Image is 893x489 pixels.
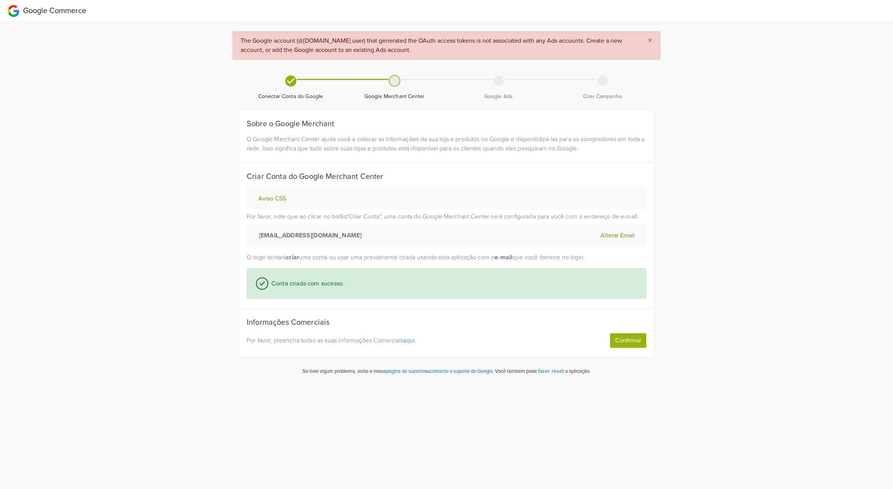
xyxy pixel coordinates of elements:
[450,93,547,100] span: Google Ads
[430,368,493,374] a: contacte o suporte do Google
[598,230,637,240] button: Alterar Email
[247,336,543,345] p: Por favor, preencha todas as suas Informações Comerciais
[386,368,425,374] a: página de suporte
[256,231,361,240] strong: [EMAIL_ADDRESS][DOMAIN_NAME]
[610,333,646,348] button: Confirmar
[303,368,494,376] p: Se tiver algum problema, visite a nossa ou .
[242,93,339,100] span: Conectar Conta do Google
[247,119,646,129] h5: Sobre o Google Merchant
[648,35,652,46] span: ×
[241,135,652,153] div: O Google Merchant Center ajuda você a colocar as informações da sua loja e produtos no Google e d...
[23,6,86,15] span: Google Commerce
[241,37,622,54] span: The Google account (@[DOMAIN_NAME] user) that generated the OAuth access tokens is not associated...
[494,367,590,376] p: Você também pode a aplicação.
[286,254,299,261] strong: criar
[640,32,660,50] button: Close
[247,172,646,181] h5: Criar Conta do Google Merchant Center
[495,254,512,261] strong: e-mail
[247,212,646,247] p: Por favor, note que ao clicar no botão " Criar Conta " , uma conta do Google Merchant Center será...
[256,195,288,203] button: Aviso CSS
[554,93,651,100] span: Criar Campanha
[346,93,443,100] span: Google Merchant Center
[538,367,564,376] button: fazer reset
[247,253,646,262] p: O login tentará uma conta ou usar uma previamente criada usando esta aplicação com o que você for...
[268,279,344,288] span: Conta criada com sucesso.
[247,318,646,327] h5: Informações Comerciais
[403,337,416,344] a: aqui.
